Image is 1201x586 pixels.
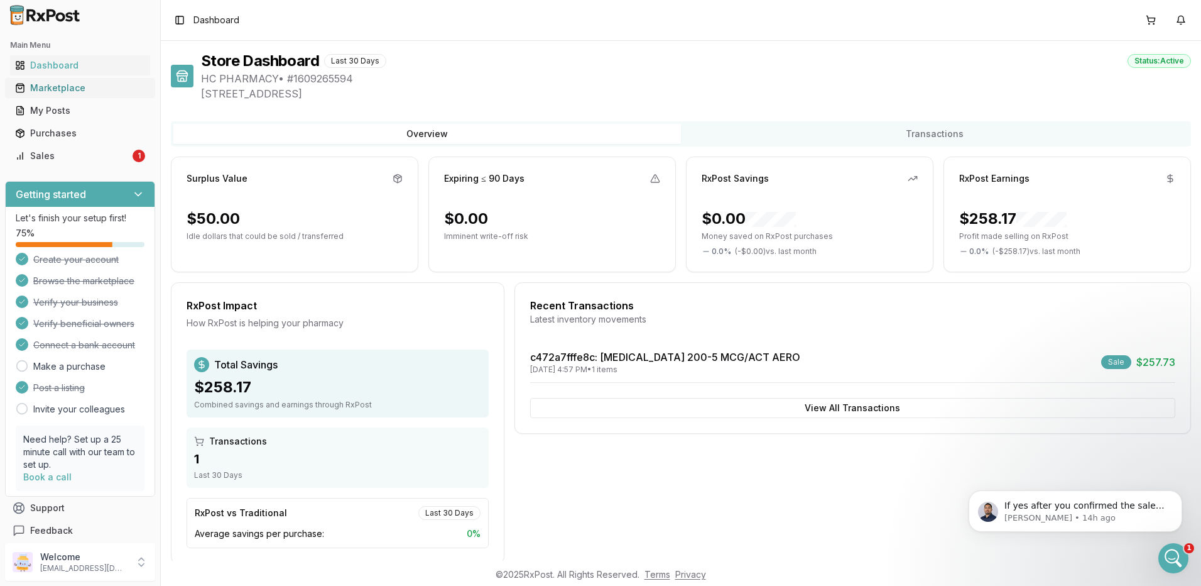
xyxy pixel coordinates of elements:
iframe: Intercom live chat [1158,543,1188,573]
div: RxPost Earnings [959,172,1030,185]
div: Sale [1101,355,1131,369]
button: Continue on WhatsApp [33,275,162,301]
span: 0.0 % [969,246,989,257]
div: My Posts [15,104,145,117]
div: This is my first sale I just dropped off the package what else do I need to do on the site? [55,335,231,372]
div: Last 30 Days [194,470,481,480]
span: Total Savings [214,357,278,372]
a: Sales1 [10,145,150,167]
span: Feedback [30,524,73,537]
a: Dashboard [10,54,150,77]
button: Gif picker [40,412,50,422]
a: Make a purchase [33,360,106,373]
button: Marketplace [5,78,155,98]
iframe: Intercom notifications message [950,464,1201,552]
span: ( - $258.17 ) vs. last month [992,246,1080,257]
div: Purchases [15,127,145,140]
button: Transactions [681,124,1188,144]
p: Idle dollars that could be sold / transferred [187,231,403,241]
span: $257.73 [1136,355,1175,370]
span: Post a listing [33,382,85,394]
div: Good afternoon [163,80,231,92]
div: [DATE] 4:57 PM • 1 items [530,365,800,375]
div: Good afternoon [153,72,241,100]
p: Need help? Set up a 25 minute call with our team to set up. [23,433,137,471]
div: Sales [15,150,130,162]
a: Terms [644,569,670,580]
div: How RxPost is helping your pharmacy [187,317,489,329]
div: Combined savings and earnings through RxPost [194,400,481,410]
div: $258.17 [959,209,1067,229]
button: go back [8,5,32,29]
p: Active 11h ago [61,16,122,28]
div: Close [220,5,243,28]
p: Profit made selling on RxPost [959,231,1175,241]
button: Send a message… [215,407,236,427]
h1: [PERSON_NAME] [61,6,143,16]
div: Samer says… [10,328,241,390]
button: Scroll to bottom [115,356,136,377]
div: The team will get back to you on this. Our usual reply time is a few hours.You'll get replies her... [10,138,206,215]
button: Support [5,497,155,519]
span: Create your account [33,253,119,266]
span: Connect a bank account [33,339,135,351]
div: Surplus Value [187,172,247,185]
button: Feedback [5,519,155,542]
button: Home [197,5,220,29]
div: Dashboard [15,59,145,72]
div: 1 [133,150,145,162]
span: Average savings per purchase: [195,528,324,540]
span: Verify your business [33,296,118,309]
a: My Posts [10,99,150,122]
div: RxPost vs Traditional [195,507,287,519]
nav: breadcrumb [193,14,239,26]
div: Last 30 Days [418,506,481,520]
span: Verify beneficial owners [33,318,134,330]
span: Transactions [209,435,267,448]
span: ( - $0.00 ) vs. last month [735,246,817,257]
a: Privacy [675,569,706,580]
div: Continue on WhatsApp [10,257,185,318]
div: RxPost Savings [702,172,769,185]
img: RxPost Logo [5,5,85,25]
b: [EMAIL_ADDRESS][DOMAIN_NAME] [20,184,118,206]
p: [EMAIL_ADDRESS][DOMAIN_NAME] [40,563,128,573]
div: 1 [194,450,481,468]
span: [STREET_ADDRESS] [201,86,1191,101]
div: Expiring ≤ 90 Days [444,172,524,185]
div: Recent Transactions [530,298,1175,313]
div: You can continue the conversation on WhatsApp instead. [10,216,206,256]
button: View All Transactions [530,398,1175,418]
div: I have a general question [109,101,241,129]
p: Welcome [40,551,128,563]
span: Browse the marketplace [33,275,134,287]
span: HC PHARMACY • # 1609265594 [201,71,1191,86]
img: Profile image for Manuel [36,7,56,27]
button: Emoji picker [19,412,30,422]
button: Sales1 [5,146,155,166]
div: This is my first sale I just dropped off the package what else do I need to do on the site? [45,328,241,380]
div: Roxy says… [10,138,241,216]
a: Invite your colleagues [33,403,125,416]
span: Scroll badge [128,354,138,364]
button: Purchases [5,123,155,143]
div: $258.17 [194,377,481,397]
p: Imminent write-off risk [444,231,660,241]
div: $0.00 [444,209,488,229]
div: You can continue the conversation on WhatsApp instead. [20,224,196,248]
div: Last 30 Days [324,54,386,68]
h2: Main Menu [10,40,150,50]
div: Latest inventory movements [530,313,1175,326]
button: My Posts [5,101,155,121]
button: Dashboard [5,55,155,75]
p: Let's finish your setup first! [16,212,144,224]
div: Samer says… [10,101,241,139]
button: Overview [173,124,681,144]
div: $50.00 [187,209,240,229]
div: Roxy says… [10,257,241,328]
span: 75 % [16,227,35,240]
img: User avatar [13,552,33,572]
